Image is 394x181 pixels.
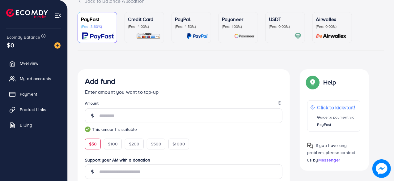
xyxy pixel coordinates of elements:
p: Airwallex [316,15,349,23]
span: Overview [20,60,38,66]
img: Popup guide [307,143,313,149]
p: Payoneer [222,15,255,23]
img: card [294,32,302,40]
a: Billing [5,119,63,131]
img: image [54,42,61,49]
span: $200 [129,141,140,147]
span: Billing [20,122,32,128]
p: Enter amount you want to top-up [85,88,282,96]
img: card [187,32,208,40]
span: Ecomdy Balance [7,34,40,40]
p: (Fee: 4.00%) [128,24,161,29]
img: Popup guide [307,77,318,88]
img: card [314,32,349,40]
p: Help [323,79,336,86]
span: Product Links [20,106,46,113]
a: Overview [5,57,63,69]
a: My ad accounts [5,72,63,85]
span: My ad accounts [20,75,51,82]
p: Credit Card [128,15,161,23]
img: guide [85,127,91,132]
img: card [136,32,161,40]
h3: Add fund [85,77,115,86]
p: (Fee: 1.00%) [222,24,255,29]
a: Payment [5,88,63,100]
p: Click to kickstart! [317,104,357,111]
img: card [82,32,114,40]
a: Product Links [5,103,63,116]
p: PayPal [175,15,208,23]
img: logo [6,9,48,18]
p: USDT [269,15,302,23]
p: (Fee: 0.00%) [269,24,302,29]
small: This amount is suitable [85,126,282,132]
span: Payment [20,91,37,97]
p: PayFast [81,15,114,23]
p: (Fee: 4.50%) [175,24,208,29]
span: $0 [7,41,14,50]
legend: Amount [85,101,282,108]
p: (Fee: 0.00%) [316,24,349,29]
img: card [234,32,255,40]
span: $100 [108,141,118,147]
span: $500 [151,141,162,147]
img: menu [54,12,61,19]
span: $1000 [172,141,185,147]
span: Messenger [318,157,340,163]
span: $50 [89,141,97,147]
span: If you have any problem, please contact us by [307,142,355,163]
img: image [372,159,391,178]
p: (Fee: 3.60%) [81,24,114,29]
label: Support your AM with a donation [85,157,282,163]
p: Guide to payment via PayFast [317,114,357,128]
